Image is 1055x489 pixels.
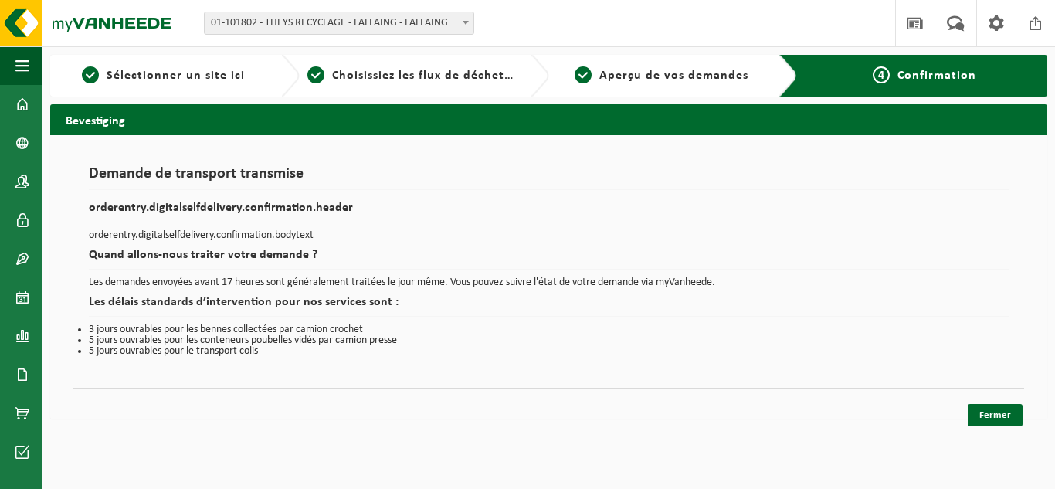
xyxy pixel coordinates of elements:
[107,70,245,82] span: Sélectionner un site ici
[89,335,1009,346] li: 5 jours ouvrables pour les conteneurs poubelles vidés par camion presse
[575,66,592,83] span: 3
[89,346,1009,357] li: 5 jours ouvrables pour le transport colis
[897,70,976,82] span: Confirmation
[89,277,1009,288] p: Les demandes envoyées avant 17 heures sont généralement traitées le jour même. Vous pouvez suivre...
[332,70,589,82] span: Choisissiez les flux de déchets et récipients
[89,324,1009,335] li: 3 jours ouvrables pour les bennes collectées par camion crochet
[89,230,1009,241] p: orderentry.digitalselfdelivery.confirmation.bodytext
[307,66,518,85] a: 2Choisissiez les flux de déchets et récipients
[307,66,324,83] span: 2
[89,202,1009,222] h2: orderentry.digitalselfdelivery.confirmation.header
[205,12,473,34] span: 01-101802 - THEYS RECYCLAGE - LALLAING - LALLAING
[58,66,269,85] a: 1Sélectionner un site ici
[82,66,99,83] span: 1
[968,404,1023,426] a: Fermer
[50,104,1047,134] h2: Bevestiging
[873,66,890,83] span: 4
[89,249,1009,270] h2: Quand allons-nous traiter votre demande ?
[599,70,748,82] span: Aperçu de vos demandes
[204,12,474,35] span: 01-101802 - THEYS RECYCLAGE - LALLAING - LALLAING
[89,166,1009,190] h1: Demande de transport transmise
[557,66,768,85] a: 3Aperçu de vos demandes
[89,296,1009,317] h2: Les délais standards d’intervention pour nos services sont :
